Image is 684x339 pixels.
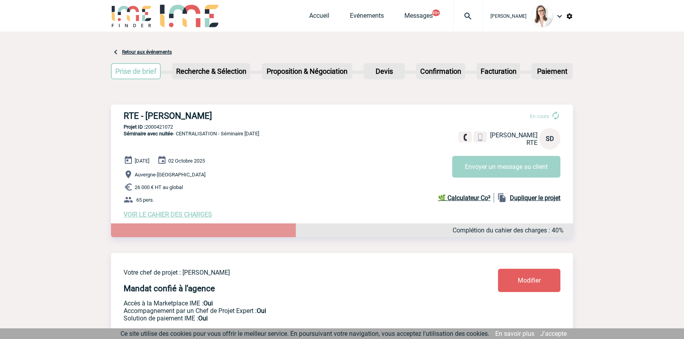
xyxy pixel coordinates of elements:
[257,307,266,315] b: Oui
[173,64,250,79] p: Recherche & Sélection
[490,131,537,139] span: [PERSON_NAME]
[135,158,149,164] span: [DATE]
[546,135,554,142] span: SD
[438,193,494,202] a: 🌿 Calculateur Co²
[124,131,259,137] span: - CENTRALISATION - Séminaire [DATE]
[540,330,567,337] a: J'accepte
[526,139,537,146] span: RTE
[490,13,526,19] span: [PERSON_NAME]
[124,307,451,315] p: Prestation payante
[532,64,572,79] p: Paiement
[111,5,152,27] img: IME-Finder
[120,330,489,337] span: Ce site utilise des cookies pour vous offrir le meilleur service. En poursuivant votre navigation...
[438,194,490,202] b: 🌿 Calculateur Co²
[124,284,215,293] h4: Mandat confié à l'agence
[309,12,329,23] a: Accueil
[124,111,361,121] h3: RTE - [PERSON_NAME]
[124,131,173,137] span: Séminaire avec nuitée
[462,134,469,141] img: fixe.png
[111,124,573,130] p: 2000421072
[365,64,404,79] p: Devis
[136,197,154,203] span: 65 pers.
[404,12,433,23] a: Messages
[510,194,560,202] b: Dupliquer le projet
[452,156,560,178] button: Envoyer un message au client
[432,9,440,16] button: 99+
[124,300,451,307] p: Accès à la Marketplace IME :
[124,269,451,276] p: Votre chef de projet : [PERSON_NAME]
[350,12,384,23] a: Evénements
[495,330,534,337] a: En savoir plus
[417,64,464,79] p: Confirmation
[531,5,553,27] img: 122719-0.jpg
[168,158,205,164] span: 02 Octobre 2025
[477,64,520,79] p: Facturation
[122,49,172,55] a: Retour aux événements
[203,300,213,307] b: Oui
[198,315,208,322] b: Oui
[124,315,451,322] p: Conformité aux process achat client, Prise en charge de la facturation, Mutualisation de plusieur...
[135,184,183,190] span: 26 000 € HT au global
[135,172,205,178] span: Auvergne-[GEOGRAPHIC_DATA]
[497,193,507,202] img: file_copy-black-24dp.png
[530,113,549,119] span: En cours
[263,64,351,79] p: Proposition & Négociation
[477,134,484,141] img: portable.png
[112,64,160,79] p: Prise de brief
[518,277,541,284] span: Modifier
[124,124,145,130] b: Projet ID :
[124,211,212,218] a: VOIR LE CAHIER DES CHARGES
